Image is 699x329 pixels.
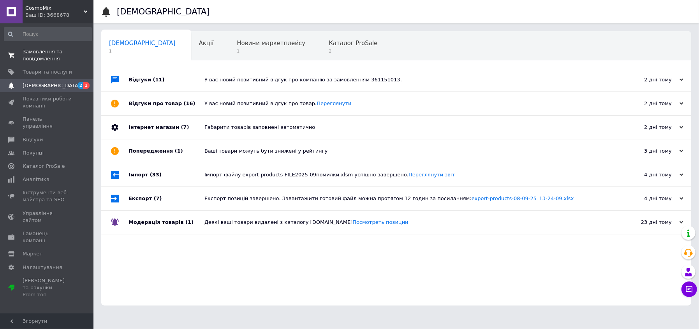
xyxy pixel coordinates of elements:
span: (1) [175,148,183,154]
span: Налаштування [23,264,62,271]
a: export-products-08-09-25_13-24-09.xlsx [472,195,574,201]
span: 2 [77,82,84,89]
div: 2 дні тому [606,124,683,131]
div: Модерація товарів [129,211,204,234]
span: Каталог ProSale [329,40,377,47]
div: Попередження [129,139,204,163]
div: Деякі ваші товари видалені з каталогу [DOMAIN_NAME] [204,219,606,226]
span: (11) [153,77,165,83]
span: (16) [184,100,195,106]
span: CosmoMix [25,5,84,12]
span: [DEMOGRAPHIC_DATA] [109,40,176,47]
span: 1 [109,48,176,54]
div: Габарити товарів заповнені автоматично [204,124,606,131]
a: Переглянути [317,100,351,106]
div: Експорт позицій завершено. Завантажити готовий файл можна протягом 12 годин за посиланням: [204,195,606,202]
span: Маркет [23,250,42,257]
span: 1 [237,48,305,54]
div: Відгуки [129,68,204,91]
span: (7) [154,195,162,201]
div: У вас новий позитивний відгук про компанію за замовленням 361151013. [204,76,606,83]
span: [DEMOGRAPHIC_DATA] [23,82,80,89]
div: Ваш ID: 3668678 [25,12,93,19]
span: [PERSON_NAME] та рахунки [23,277,72,299]
div: Відгуки про товар [129,92,204,115]
span: 1 [83,82,90,89]
div: 3 дні тому [606,148,683,155]
span: Покупці [23,150,44,157]
div: 23 дні тому [606,219,683,226]
a: Переглянути звіт [408,172,455,178]
div: 2 дні тому [606,100,683,107]
div: У вас новий позитивний відгук про товар. [204,100,606,107]
span: Замовлення та повідомлення [23,48,72,62]
span: Новини маркетплейсу [237,40,305,47]
div: Prom топ [23,291,72,298]
span: Аналітика [23,176,49,183]
div: Інтернет магазин [129,116,204,139]
input: Пошук [4,27,92,41]
h1: [DEMOGRAPHIC_DATA] [117,7,210,16]
span: (7) [181,124,189,130]
span: (1) [185,219,194,225]
a: Посмотреть позиции [352,219,408,225]
div: Ваші товари можуть бути знижені у рейтингу [204,148,606,155]
span: Відгуки [23,136,43,143]
div: 4 дні тому [606,195,683,202]
div: 4 дні тому [606,171,683,178]
span: Товари та послуги [23,69,72,76]
span: Акції [199,40,214,47]
span: Гаманець компанії [23,230,72,244]
span: Показники роботи компанії [23,95,72,109]
button: Чат з покупцем [681,281,697,297]
div: 2 дні тому [606,76,683,83]
span: Управління сайтом [23,210,72,224]
span: Панель управління [23,116,72,130]
div: Імпорт [129,163,204,186]
div: Імпорт файлу export-products-FILE2025-09помилки.xlsm успішно завершено. [204,171,606,178]
span: (33) [150,172,162,178]
span: Каталог ProSale [23,163,65,170]
span: 2 [329,48,377,54]
div: Експорт [129,187,204,210]
span: Інструменти веб-майстра та SEO [23,189,72,203]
